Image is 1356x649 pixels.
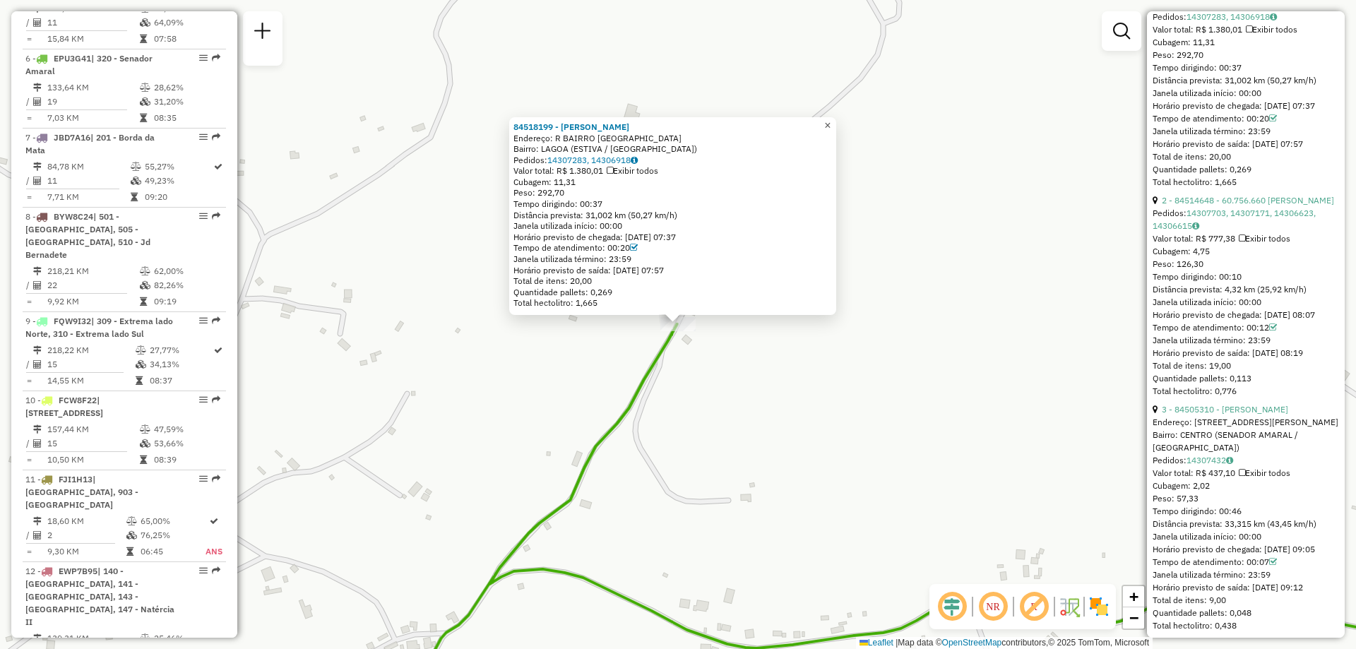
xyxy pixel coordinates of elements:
i: Observações [1226,456,1233,465]
span: 9 - [25,316,173,339]
div: Total de itens: 19,00 [1153,359,1339,372]
span: Exibir todos [1239,468,1290,478]
i: % de utilização do peso [136,346,146,355]
i: % de utilização da cubagem [136,360,146,369]
span: JBD7A16 [54,132,90,143]
div: Total de itens: 20,00 [1153,150,1339,163]
div: Horário previsto de saída: [DATE] 09:12 [1153,581,1339,594]
td: 19 [47,95,139,109]
span: + [1129,588,1138,605]
i: % de utilização do peso [131,162,141,171]
td: / [25,278,32,292]
td: 09:20 [144,190,213,204]
a: 14307703, 14307171, 14306623, 14306615 [1153,208,1316,231]
td: ANS [205,544,223,559]
div: Tempo de atendimento: 00:20 [513,242,832,254]
td: 2 [47,528,126,542]
td: / [25,16,32,30]
img: Exibir/Ocultar setores [1088,595,1110,618]
div: Valor total: R$ 437,10 [1153,467,1339,480]
td: 08:37 [149,374,213,388]
a: Com service time [1269,322,1277,333]
td: 7,71 KM [47,190,130,204]
i: % de utilização da cubagem [140,281,150,290]
td: 133,64 KM [47,81,139,95]
i: Rota otimizada [214,346,222,355]
div: Distância prevista: 33,315 km (43,45 km/h) [1153,518,1339,530]
span: 8 - [25,211,150,260]
i: Distância Total [33,162,42,171]
div: Janela utilizada início: 00:00 [1153,87,1339,100]
div: Tempo dirigindo: 00:46 [1153,505,1339,518]
span: | [896,638,898,648]
td: 76,25% [140,528,205,542]
td: 65,00% [140,514,205,528]
div: Horário previsto de chegada: [DATE] 09:05 [1153,543,1339,556]
div: Distância prevista: 4,32 km (25,92 km/h) [1153,283,1339,296]
td: 157,44 KM [47,422,139,436]
div: Pedidos: [1153,11,1339,23]
em: Opções [199,316,208,325]
div: Pedidos: [1153,454,1339,467]
i: Rota otimizada [210,517,218,525]
div: Valor total: R$ 1.380,01 [513,165,832,177]
div: Janela utilizada término: 23:59 [1153,334,1339,347]
div: Horário previsto de saída: [DATE] 07:57 [513,265,832,276]
em: Rota exportada [212,395,220,404]
td: 06:45 [140,544,205,559]
td: = [25,294,32,309]
td: 11 [47,16,139,30]
td: 139,31 KM [47,631,139,645]
i: Tempo total em rota [126,547,133,556]
span: EWP7B95 [59,566,97,576]
div: Janela utilizada início: 00:00 [1153,530,1339,543]
span: FJI1H13 [59,474,93,484]
i: % de utilização do peso [126,517,137,525]
span: BYW8C24 [54,211,93,222]
span: Peso: 57,33 [1153,493,1199,504]
td: = [25,111,32,125]
div: Bairro: LAGOA (ESTIVA / [GEOGRAPHIC_DATA]) [513,143,832,155]
div: Total hectolitro: 1,665 [513,297,832,309]
div: Tempo de atendimento: 00:20 [1153,112,1339,125]
a: Com service time [1269,556,1277,567]
a: 84518199 - [PERSON_NAME] [513,121,629,132]
div: Endereço: [STREET_ADDRESS][PERSON_NAME] [1153,416,1339,429]
span: Cubagem: 4,75 [1153,246,1210,256]
div: Total hectolitro: 0,776 [1153,385,1339,398]
div: Bairro: CENTRO (SENADOR AMARAL / [GEOGRAPHIC_DATA]) [1153,429,1339,454]
a: 14307283, 14306918 [1186,11,1277,22]
div: Janela utilizada término: 23:59 [1153,125,1339,138]
i: % de utilização do peso [140,267,150,275]
span: Ocultar deslocamento [935,590,969,624]
div: Horário previsto de chegada: [DATE] 07:37 [513,232,832,243]
span: | 201 - Borda da Mata [25,132,155,155]
div: Tempo dirigindo: 00:37 [1153,61,1339,74]
i: Rota otimizada [214,162,222,171]
i: % de utilização do peso [140,425,150,434]
div: Tempo dirigindo: 00:37 [513,198,832,210]
td: = [25,190,32,204]
a: 2 - 84514648 - 60.756.660 [PERSON_NAME] [1162,195,1334,206]
a: Com service time [630,242,638,253]
i: Total de Atividades [33,360,42,369]
td: = [25,453,32,467]
span: | [STREET_ADDRESS] [25,395,103,418]
i: Total de Atividades [33,439,42,448]
a: Exibir filtros [1107,17,1136,45]
span: Exibir todos [1239,233,1290,244]
i: % de utilização da cubagem [126,531,137,540]
td: 9,92 KM [47,294,139,309]
td: 34,13% [149,357,213,371]
span: Peso: 292,70 [513,187,564,198]
span: 6 - [25,53,153,76]
i: Observações [1270,13,1277,21]
div: Total de itens: 9,00 [1153,594,1339,607]
td: 218,22 KM [47,343,135,357]
div: Janela utilizada término: 23:59 [513,254,832,265]
div: Quantidade pallets: 0,269 [1153,163,1339,176]
td: 11 [47,174,130,188]
div: Total hectolitro: 0,438 [1153,619,1339,632]
td: 09:19 [153,294,220,309]
div: Tempo de atendimento: 00:12 [1153,321,1339,334]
